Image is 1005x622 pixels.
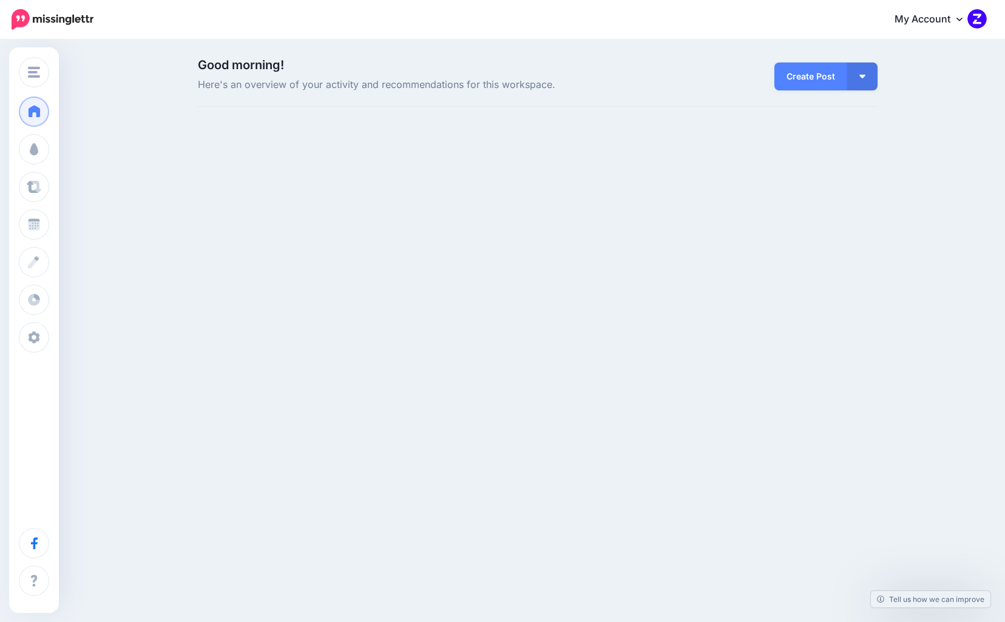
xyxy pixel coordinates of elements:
[871,591,990,607] a: Tell us how we can improve
[198,58,284,72] span: Good morning!
[12,9,93,30] img: Missinglettr
[774,63,847,90] a: Create Post
[28,67,40,78] img: menu.png
[859,75,865,78] img: arrow-down-white.png
[882,5,987,35] a: My Account
[198,77,645,93] span: Here's an overview of your activity and recommendations for this workspace.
